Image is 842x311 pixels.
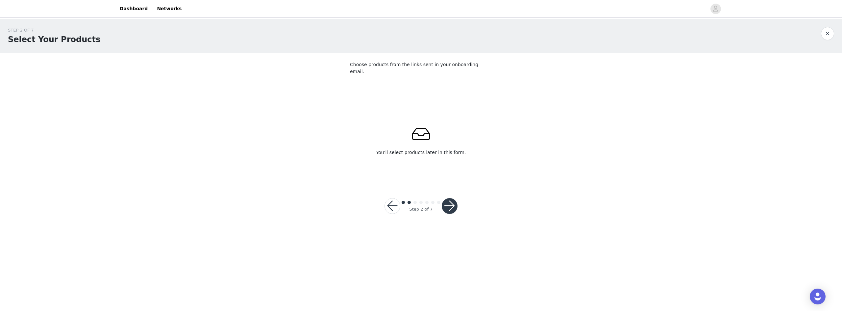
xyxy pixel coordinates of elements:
[810,289,826,304] div: Open Intercom Messenger
[366,149,476,156] p: You'll select products later in this form.
[8,27,100,34] div: STEP 2 OF 7
[409,206,433,213] div: Step 2 of 7
[116,1,152,16] a: Dashboard
[350,61,492,75] p: Choose products from the links sent in your onboarding email.
[8,34,100,45] h1: Select Your Products
[712,4,719,14] div: avatar
[153,1,186,16] a: Networks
